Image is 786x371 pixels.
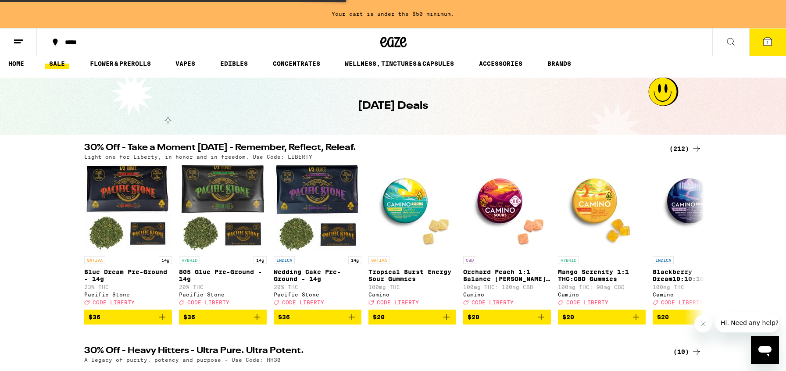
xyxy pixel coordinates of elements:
[368,292,456,297] div: Camino
[653,292,740,297] div: Camino
[558,284,646,290] p: 100mg THC: 98mg CBD
[766,40,769,45] span: 1
[463,310,551,325] button: Add to bag
[653,256,674,264] p: INDICA
[669,143,702,154] a: (212)
[84,357,281,363] p: A legacy of purity, potency and purpose - Use Code: HH30
[673,346,702,357] a: (10)
[463,268,551,282] p: Orchard Peach 1:1 Balance [PERSON_NAME] Gummies
[268,58,325,69] a: CONCENTRATES
[463,292,551,297] div: Camino
[4,58,29,69] a: HOME
[254,256,267,264] p: 14g
[368,284,456,290] p: 100mg THC
[543,58,575,69] a: BRANDS
[179,268,267,282] p: 805 Glue Pre-Ground - 14g
[84,164,172,252] img: Pacific Stone - Blue Dream Pre-Ground - 14g
[653,164,740,310] a: Open page for Blackberry Dream10:10:10 Deep Sleep Gummies from Camino
[463,164,551,252] img: Camino - Orchard Peach 1:1 Balance Sours Gummies
[84,164,172,310] a: Open page for Blue Dream Pre-Ground - 14g from Pacific Stone
[89,314,100,321] span: $36
[463,284,551,290] p: 100mg THC: 100mg CBD
[274,284,361,290] p: 20% THC
[84,310,172,325] button: Add to bag
[45,58,69,69] a: SALE
[179,256,200,264] p: HYBRID
[653,164,740,252] img: Camino - Blackberry Dream10:10:10 Deep Sleep Gummies
[84,154,312,160] p: Light one for Liberty, in honor and in freedom. Use Code: LIBERTY
[653,268,740,282] p: Blackberry Dream10:10:10 Deep Sleep Gummies
[274,268,361,282] p: Wedding Cake Pre-Ground - 14g
[84,292,172,297] div: Pacific Stone
[179,310,267,325] button: Add to bag
[348,256,361,264] p: 14g
[84,284,172,290] p: 23% THC
[657,314,669,321] span: $20
[653,310,740,325] button: Add to bag
[179,292,267,297] div: Pacific Stone
[566,300,608,305] span: CODE LIBERTY
[751,336,779,364] iframe: Button to launch messaging window
[463,256,476,264] p: CBD
[558,292,646,297] div: Camino
[282,300,324,305] span: CODE LIBERTY
[84,346,659,357] h2: 30% Off - Heavy Hitters - Ultra Pure. Ultra Potent.
[274,292,361,297] div: Pacific Stone
[84,256,105,264] p: SATIVA
[558,310,646,325] button: Add to bag
[274,164,361,252] img: Pacific Stone - Wedding Cake Pre-Ground - 14g
[84,268,172,282] p: Blue Dream Pre-Ground - 14g
[558,164,646,252] img: Camino - Mango Serenity 1:1 THC:CBD Gummies
[749,29,786,56] button: 1
[368,268,456,282] p: Tropical Burst Energy Sour Gummies
[472,300,514,305] span: CODE LIBERTY
[278,314,290,321] span: $36
[562,314,574,321] span: $20
[93,300,135,305] span: CODE LIBERTY
[179,284,267,290] p: 20% THC
[274,164,361,310] a: Open page for Wedding Cake Pre-Ground - 14g from Pacific Stone
[216,58,252,69] a: EDIBLES
[179,164,267,310] a: Open page for 805 Glue Pre-Ground - 14g from Pacific Stone
[340,58,458,69] a: WELLNESS, TINCTURES & CAPSULES
[84,143,659,154] h2: 30% Off - Take a Moment [DATE] - Remember, Reflect, Releaf.
[558,164,646,310] a: Open page for Mango Serenity 1:1 THC:CBD Gummies from Camino
[274,256,295,264] p: INDICA
[368,310,456,325] button: Add to bag
[661,300,703,305] span: CODE LIBERTY
[368,256,389,264] p: SATIVA
[694,315,712,332] iframe: Close message
[463,164,551,310] a: Open page for Orchard Peach 1:1 Balance Sours Gummies from Camino
[558,256,579,264] p: HYBRID
[377,300,419,305] span: CODE LIBERTY
[179,164,267,252] img: Pacific Stone - 805 Glue Pre-Ground - 14g
[373,314,385,321] span: $20
[653,284,740,290] p: 100mg THC
[187,300,229,305] span: CODE LIBERTY
[358,99,428,114] h1: [DATE] Deals
[183,314,195,321] span: $36
[368,164,456,310] a: Open page for Tropical Burst Energy Sour Gummies from Camino
[468,314,479,321] span: $20
[274,310,361,325] button: Add to bag
[368,164,456,252] img: Camino - Tropical Burst Energy Sour Gummies
[558,268,646,282] p: Mango Serenity 1:1 THC:CBD Gummies
[475,58,527,69] a: ACCESSORIES
[171,58,200,69] a: VAPES
[86,58,155,69] a: FLOWER & PREROLLS
[715,313,779,332] iframe: Message from company
[159,256,172,264] p: 14g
